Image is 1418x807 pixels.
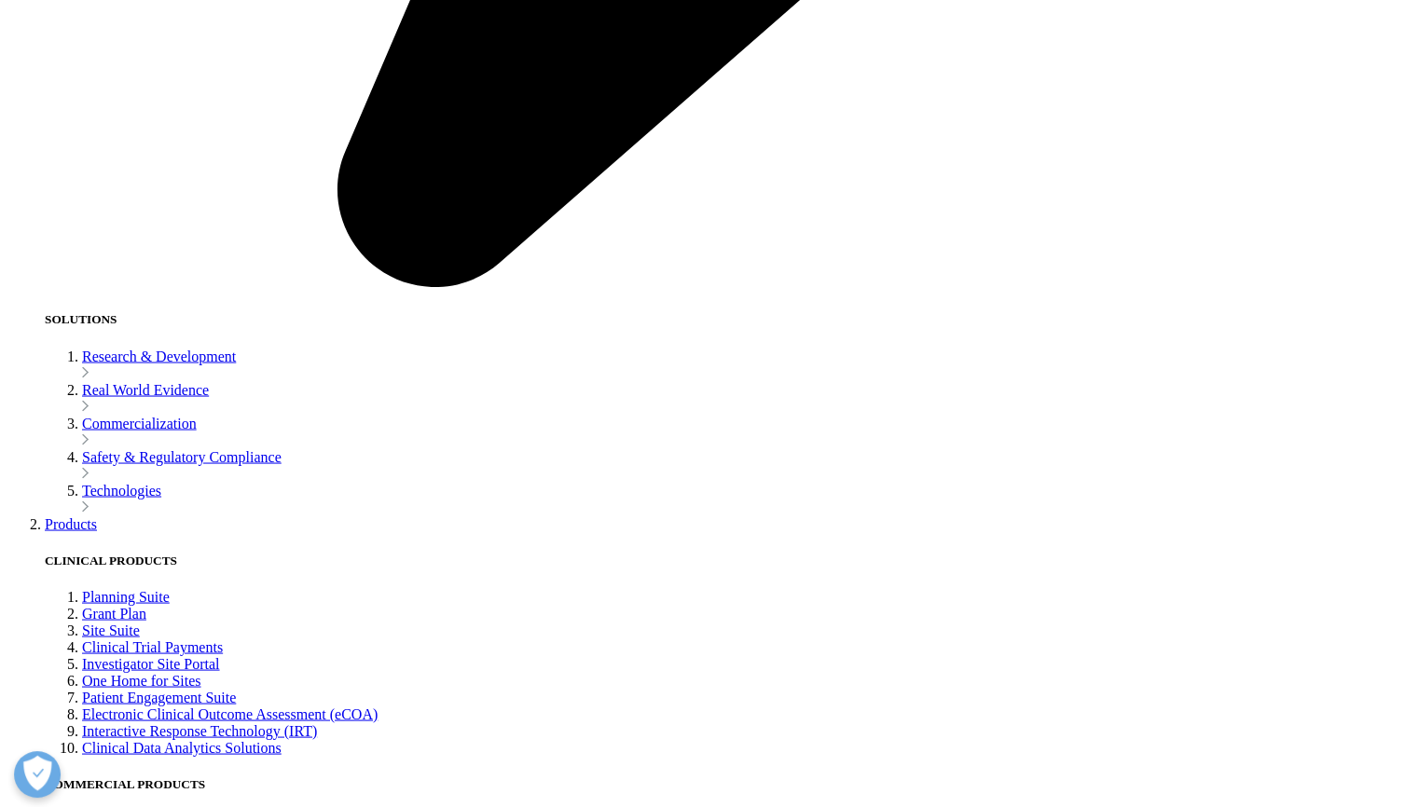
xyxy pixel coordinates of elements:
[82,689,236,704] a: Patient Engagement Suite
[82,672,201,688] a: One Home for Sites
[82,739,282,755] a: Clinical Data Analytics Solutions
[14,751,61,798] button: Abrir preferencias
[82,448,282,464] a: Safety & Regulatory Compliance
[82,348,236,363] a: Research & Development
[45,515,97,531] a: Products
[45,553,1411,568] h5: CLINICAL PRODUCTS
[82,415,197,431] a: Commercialization
[82,622,140,637] a: Site Suite
[82,638,223,654] a: Clinical Trial Payments
[82,588,170,604] a: Planning Suite
[82,705,378,721] a: Electronic Clinical Outcome Assessment (eCOA)
[82,655,220,671] a: Investigator Site Portal
[45,776,1411,791] h5: COMMERCIAL PRODUCTS
[45,311,1411,326] h5: SOLUTIONS
[82,381,209,397] a: Real World Evidence
[82,605,146,621] a: Grant Plan
[82,722,317,738] a: Interactive Response Technology (IRT)
[82,482,161,498] a: Technologies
